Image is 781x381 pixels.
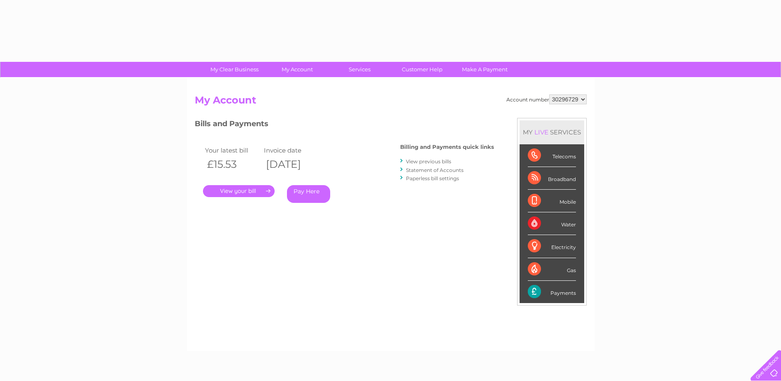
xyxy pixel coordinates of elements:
[528,167,576,190] div: Broadband
[520,120,584,144] div: MY SERVICES
[406,167,464,173] a: Statement of Accounts
[406,158,451,165] a: View previous bills
[528,235,576,258] div: Electricity
[263,62,331,77] a: My Account
[200,62,268,77] a: My Clear Business
[262,145,321,156] td: Invoice date
[528,212,576,235] div: Water
[506,94,587,104] div: Account number
[287,185,330,203] a: Pay Here
[528,281,576,303] div: Payments
[195,118,494,132] h3: Bills and Payments
[406,175,459,181] a: Paperless bill settings
[400,144,494,150] h4: Billing and Payments quick links
[388,62,456,77] a: Customer Help
[203,156,262,173] th: £15.53
[262,156,321,173] th: [DATE]
[203,145,262,156] td: Your latest bill
[533,128,550,136] div: LIVE
[451,62,519,77] a: Make A Payment
[528,144,576,167] div: Telecoms
[528,258,576,281] div: Gas
[326,62,394,77] a: Services
[203,185,275,197] a: .
[195,94,587,110] h2: My Account
[528,190,576,212] div: Mobile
